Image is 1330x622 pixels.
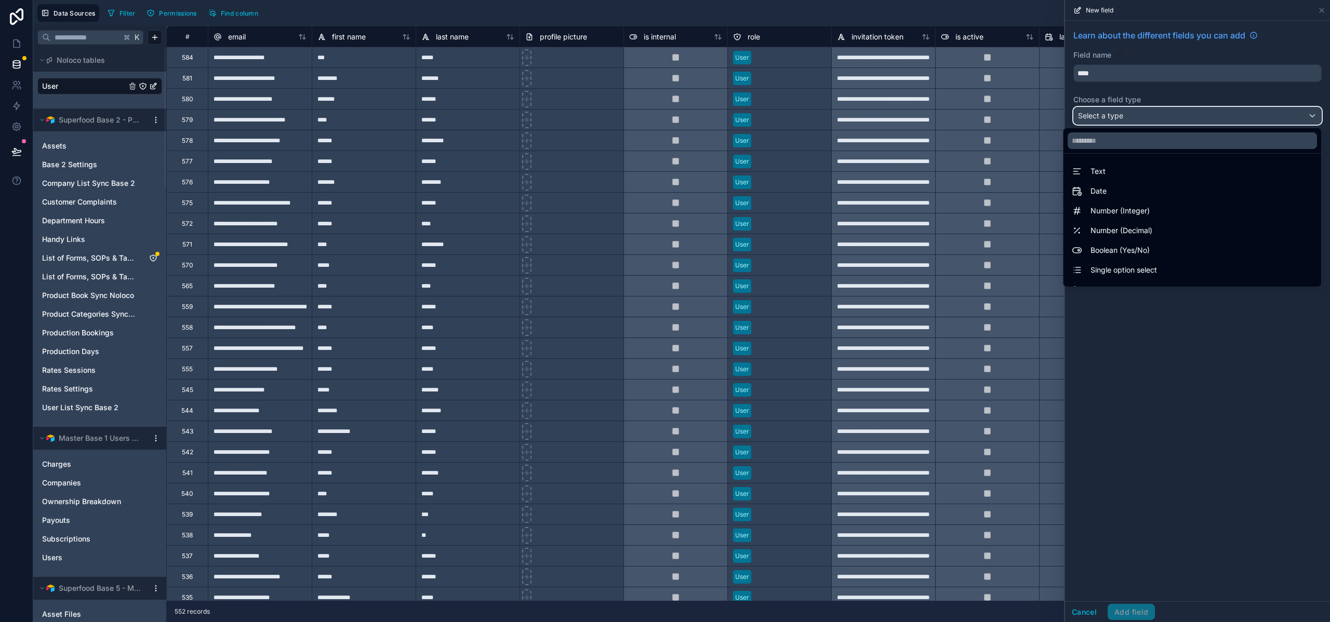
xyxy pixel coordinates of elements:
a: Company List Sync Base 2 [42,178,137,188]
div: # [175,33,200,40]
a: User List Sync Base 2 [42,402,137,413]
span: User [42,81,58,91]
img: Airtable Logo [46,434,55,442]
div: Users [37,549,162,566]
button: Permissions [143,5,200,21]
a: Subscriptions [42,534,137,544]
div: User [735,302,749,312]
a: Customer Complaints [42,197,137,207]
button: Airtable LogoSuperfood Base 2 - PMF SOPS Production [37,113,148,127]
div: User [735,489,749,498]
span: Production Bookings [42,328,114,338]
span: last active at [1059,32,1103,42]
span: invitation token [852,32,903,42]
div: 539 [182,510,193,519]
div: User [735,178,749,187]
span: Production Days [42,346,99,357]
button: Airtable LogoMaster Base 1 Users Companies Synced Data [37,431,148,445]
div: 580 [182,95,193,103]
div: 543 [182,427,193,436]
a: Production Days [42,346,137,357]
span: Superfood Base 5 - Maintenance Assets [59,583,143,593]
span: 552 records [175,607,210,616]
div: User [735,572,749,582]
div: 535 [182,593,193,602]
span: last name [436,32,469,42]
div: User [735,468,749,478]
div: Base 2 Settings [37,156,162,173]
div: Handy Links [37,231,162,248]
div: 570 [182,261,193,269]
span: Asset Files [42,609,81,619]
div: 542 [182,448,193,456]
span: email [228,32,246,42]
span: Companies [42,478,81,488]
div: List of Forms, SOPs & Tasks [Master] [37,250,162,266]
div: 575 [182,199,193,207]
div: User [735,219,749,228]
span: is internal [644,32,676,42]
div: 541 [182,469,193,477]
span: Master Base 1 Users Companies Synced Data [59,433,143,443]
a: Rates Settings [42,384,137,394]
div: 581 [182,74,192,83]
span: Customer Complaints [42,197,117,207]
div: User [735,240,749,249]
span: User List Sync Base 2 [42,402,118,413]
span: Boolean (Yes/No) [1090,244,1150,256]
span: Noloco tables [57,55,105,65]
a: Payouts [42,515,137,525]
span: Charges [42,459,71,469]
span: Handy Links [42,234,85,245]
div: 559 [182,303,193,311]
div: 577 [182,157,193,166]
div: Assets [37,138,162,154]
span: Number (Decimal) [1090,224,1152,237]
div: User [735,448,749,457]
div: 558 [182,323,193,332]
div: 576 [182,178,193,186]
span: Single option select [1090,264,1157,276]
a: List of Forms, SOPs & Tasks [Versions] [42,272,137,282]
div: User [735,551,749,561]
a: Product Book Sync Noloco [42,290,137,301]
button: Filter [103,5,139,21]
button: Noloco tables [37,53,156,67]
div: Product Categories Sync Noloco [37,306,162,322]
a: Companies [42,478,137,488]
div: User [735,261,749,270]
div: Production Days [37,343,162,360]
span: Superfood Base 2 - PMF SOPS Production [59,115,143,125]
span: Multiple option select [1090,283,1163,296]
div: 537 [182,552,193,560]
div: 538 [182,531,193,539]
div: User [735,406,749,415]
span: Text [1090,165,1106,178]
div: 536 [182,573,193,581]
span: Rates Sessions [42,365,96,375]
button: Data Sources [37,4,99,22]
div: User [37,78,162,94]
a: Department Hours [42,215,137,226]
span: Subscriptions [42,534,90,544]
div: User [735,531,749,540]
span: Product Book Sync Noloco [42,290,134,301]
span: Department Hours [42,215,105,226]
div: User [735,427,749,436]
div: User List Sync Base 2 [37,399,162,416]
img: Airtable Logo [46,584,55,592]
img: Airtable Logo [46,116,55,124]
div: 572 [182,220,193,228]
div: Subscriptions [37,531,162,547]
div: 545 [182,386,193,394]
a: Product Categories Sync Noloco [42,309,137,319]
div: User [735,281,749,291]
span: first name [332,32,366,42]
div: User [735,323,749,332]
span: Permissions [159,9,196,17]
div: Ownership Breakdown [37,493,162,510]
span: Ownership Breakdown [42,496,121,507]
div: 565 [182,282,193,290]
